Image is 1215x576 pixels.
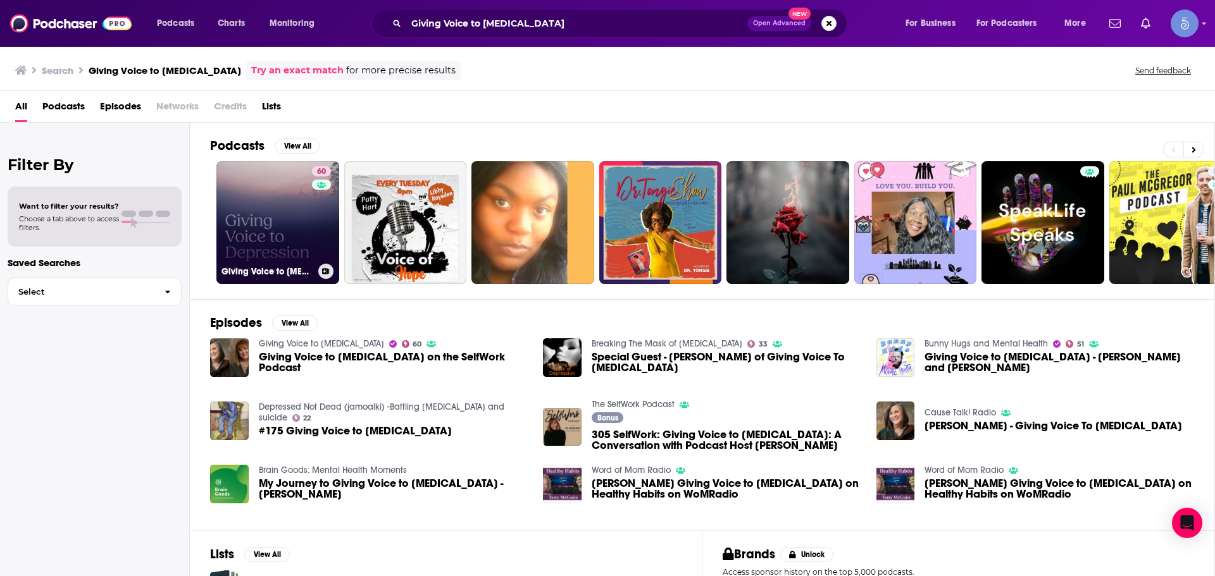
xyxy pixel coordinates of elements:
a: Episodes [100,96,141,122]
img: Terry McGuire - Giving Voice To Depression [876,401,915,440]
span: Select [8,288,154,296]
h3: Search [42,64,73,77]
span: For Business [906,15,956,32]
span: More [1064,15,1086,32]
button: open menu [968,13,1056,34]
span: Networks [156,96,199,122]
a: EpisodesView All [210,315,318,331]
a: 33 [747,340,768,348]
span: Open Advanced [753,20,806,27]
a: Brain Goods: Mental Health Moments [259,465,407,475]
span: Bonus [597,414,618,422]
h2: Lists [210,546,234,562]
a: PodcastsView All [210,138,320,154]
img: Giving Voice to Depression on the SelfWork Podcast [210,338,249,377]
span: for more precise results [346,63,456,78]
span: 22 [303,415,311,421]
img: Giving Voice to Depression - Terry and Anita [876,338,915,377]
h3: Giving Voice to [MEDICAL_DATA] [221,266,313,277]
span: Choose a tab above to access filters. [19,214,119,232]
button: Select [8,278,182,306]
span: Giving Voice to [MEDICAL_DATA] - [PERSON_NAME] and [PERSON_NAME] [925,352,1194,373]
a: Terry McGuire Giving Voice to Depression on Healthy Habits on WoMRadio [592,478,861,499]
a: Terry McGuire - Giving Voice To Depression [925,420,1182,431]
h2: Podcasts [210,138,265,154]
p: Saved Searches [8,257,182,269]
a: 22 [292,414,311,422]
a: My Journey to Giving Voice to Depression - Terry McGuire [259,478,528,499]
span: 305 SelfWork: Giving Voice to [MEDICAL_DATA]: A Conversation with Podcast Host [PERSON_NAME] [592,429,861,451]
a: The SelfWork Podcast [592,399,675,410]
a: #175 Giving Voice to Depression [259,426,452,436]
button: open menu [897,13,971,34]
button: open menu [1056,13,1102,34]
span: Monitoring [270,15,315,32]
h2: Brands [723,546,775,562]
span: For Podcasters [976,15,1037,32]
a: ListsView All [210,546,290,562]
img: User Profile [1171,9,1199,37]
span: 60 [413,341,421,347]
span: 51 [1077,341,1084,347]
input: Search podcasts, credits, & more... [406,13,747,34]
span: Podcasts [157,15,194,32]
a: Cause Talk! Radio [925,407,996,418]
span: #175 Giving Voice to [MEDICAL_DATA] [259,426,452,436]
div: Search podcasts, credits, & more... [383,9,859,38]
a: Bunny Hugs and Mental Health [925,338,1048,349]
button: Show profile menu [1171,9,1199,37]
button: open menu [148,13,211,34]
span: Credits [214,96,247,122]
img: #175 Giving Voice to Depression [210,401,249,440]
a: Lists [262,96,281,122]
a: Giving Voice to Depression - Terry and Anita [925,352,1194,373]
a: Word of Mom Radio [592,465,671,475]
a: Charts [209,13,252,34]
a: Terry McGuire Giving Voice to Depression on Healthy Habits on WoMRadio [925,478,1194,499]
span: [PERSON_NAME] - Giving Voice To [MEDICAL_DATA] [925,420,1182,431]
a: Giving Voice to Depression [259,338,384,349]
a: 60 [312,166,331,176]
span: [PERSON_NAME] Giving Voice to [MEDICAL_DATA] on Healthy Habits on WoMRadio [592,478,861,499]
span: Logged in as Spiral5-G1 [1171,9,1199,37]
button: open menu [261,13,331,34]
a: All [15,96,27,122]
span: 33 [759,341,768,347]
a: Show notifications dropdown [1136,13,1156,34]
h2: Episodes [210,315,262,331]
a: Breaking The Mask of Depression [592,338,742,349]
span: Special Guest - [PERSON_NAME] of Giving Voice To [MEDICAL_DATA] [592,352,861,373]
span: [PERSON_NAME] Giving Voice to [MEDICAL_DATA] on Healthy Habits on WoMRadio [925,478,1194,499]
a: 60Giving Voice to [MEDICAL_DATA] [216,161,339,284]
a: Podcasts [42,96,85,122]
button: View All [272,316,318,331]
span: 60 [317,166,326,178]
a: Giving Voice to Depression on the SelfWork Podcast [259,352,528,373]
button: Unlock [780,547,834,562]
img: 305 SelfWork: Giving Voice to Depression: A Conversation with Podcast Host Terry McGuire [543,408,582,446]
button: View All [244,547,290,562]
h2: Filter By [8,156,182,174]
img: Special Guest - Terry of Giving Voice To Depression [543,338,582,377]
img: My Journey to Giving Voice to Depression - Terry McGuire [210,465,249,503]
span: Giving Voice to [MEDICAL_DATA] on the SelfWork Podcast [259,352,528,373]
a: Terry McGuire Giving Voice to Depression on Healthy Habits on WoMRadio [543,465,582,503]
a: 51 [1066,340,1084,348]
img: Podchaser - Follow, Share and Rate Podcasts [10,11,132,35]
div: Open Intercom Messenger [1172,508,1202,538]
a: 60 [402,340,422,348]
a: 305 SelfWork: Giving Voice to Depression: A Conversation with Podcast Host Terry McGuire [592,429,861,451]
span: New [788,8,811,20]
a: Word of Mom Radio [925,465,1004,475]
span: Want to filter your results? [19,202,119,211]
button: Send feedback [1131,65,1195,76]
img: Terry McGuire Giving Voice to Depression on Healthy Habits on WoMRadio [876,465,915,503]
